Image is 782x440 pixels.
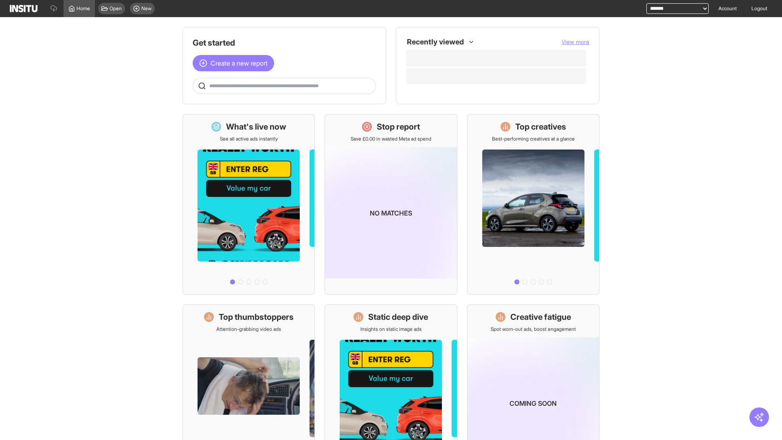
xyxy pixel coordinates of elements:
h1: What's live now [226,121,286,132]
p: Insights on static image ads [360,326,422,332]
p: Attention-grabbing video ads [216,326,281,332]
p: See all active ads instantly [220,136,278,142]
a: Stop reportSave £0.00 in wasted Meta ad spendNo matches [325,114,457,295]
span: Create a new report [211,58,268,68]
h1: Stop report [377,121,420,132]
span: New [141,5,152,12]
button: View more [562,38,589,46]
h1: Static deep dive [368,311,428,323]
span: View more [562,38,589,45]
a: Top creativesBest-performing creatives at a glance [467,114,600,295]
button: Create a new report [193,55,274,71]
a: What's live nowSee all active ads instantly [182,114,315,295]
p: Save £0.00 in wasted Meta ad spend [351,136,431,142]
span: Open [110,5,122,12]
span: Home [77,5,90,12]
h1: Top thumbstoppers [219,311,294,323]
h1: Get started [193,37,376,48]
h1: Top creatives [515,121,566,132]
p: No matches [370,208,412,218]
img: Logo [10,5,37,12]
img: coming-soon-gradient_kfitwp.png [325,147,457,279]
p: Best-performing creatives at a glance [492,136,575,142]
